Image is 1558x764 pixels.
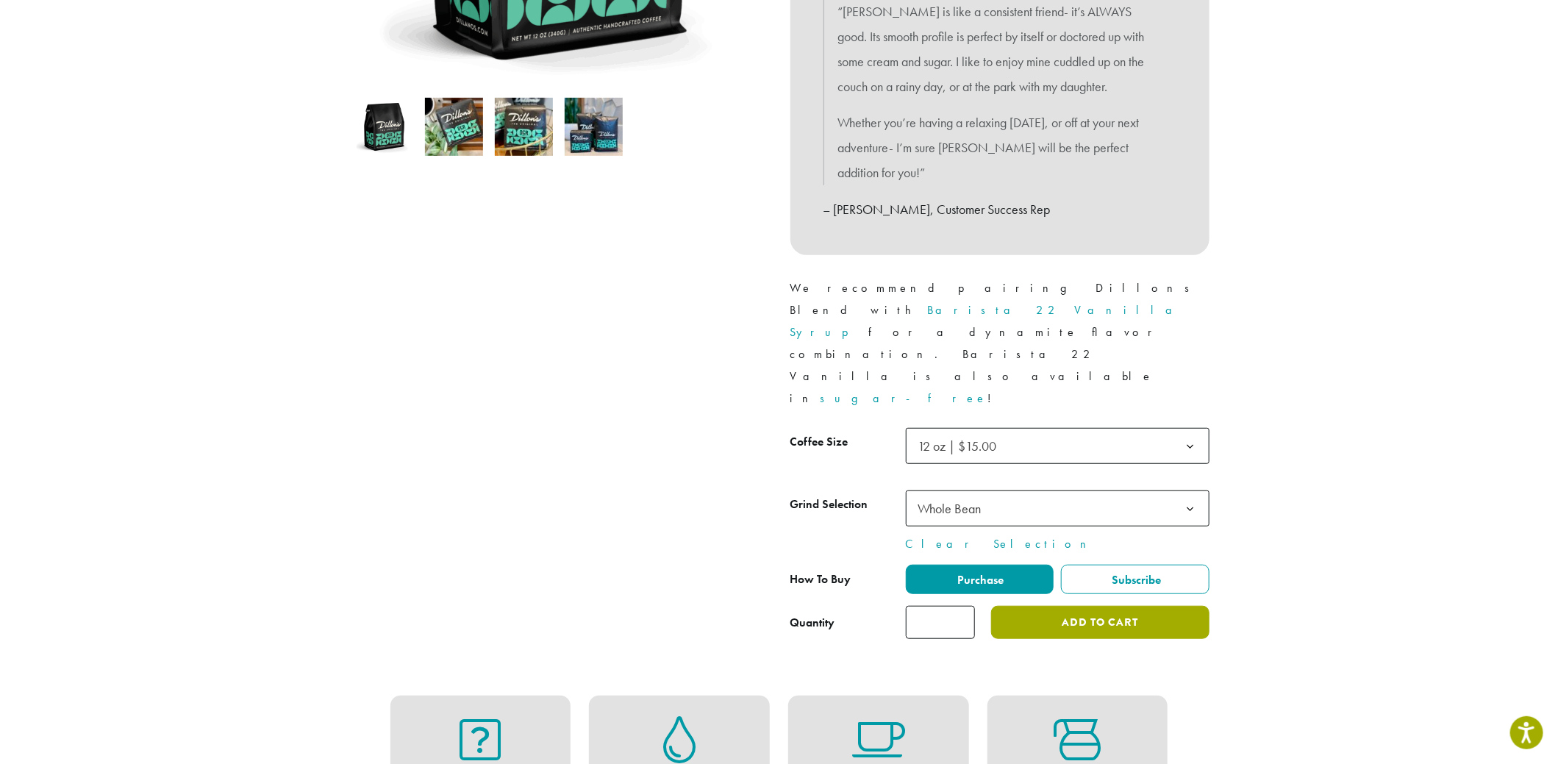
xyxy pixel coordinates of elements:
[790,571,851,587] span: How To Buy
[906,490,1209,526] span: Whole Bean
[991,606,1209,639] button: Add to cart
[790,432,906,453] label: Coffee Size
[906,606,975,639] input: Product quantity
[495,98,553,156] img: Dillons - Image 3
[355,98,413,156] img: Dillons
[918,500,982,517] span: Whole Bean
[790,614,835,632] div: Quantity
[790,302,1184,340] a: Barista 22 Vanilla Syrup
[790,494,906,515] label: Grind Selection
[790,277,1209,410] p: We recommend pairing Dillons Blend with for a dynamite flavor combination. Barista 22 Vanilla is ...
[821,390,988,406] a: sugar-free
[838,110,1162,185] p: Whether you’re having a relaxing [DATE], or off at your next adventure- I’m sure [PERSON_NAME] wi...
[906,428,1209,464] span: 12 oz | $15.00
[955,572,1004,588] span: Purchase
[565,98,623,156] img: Dillons - Image 4
[425,98,483,156] img: Dillons - Image 2
[1109,572,1161,588] span: Subscribe
[912,432,1012,460] span: 12 oz | $15.00
[912,494,996,523] span: Whole Bean
[823,197,1176,222] p: – [PERSON_NAME], Customer Success Rep
[906,535,1209,553] a: Clear Selection
[918,438,997,454] span: 12 oz | $15.00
